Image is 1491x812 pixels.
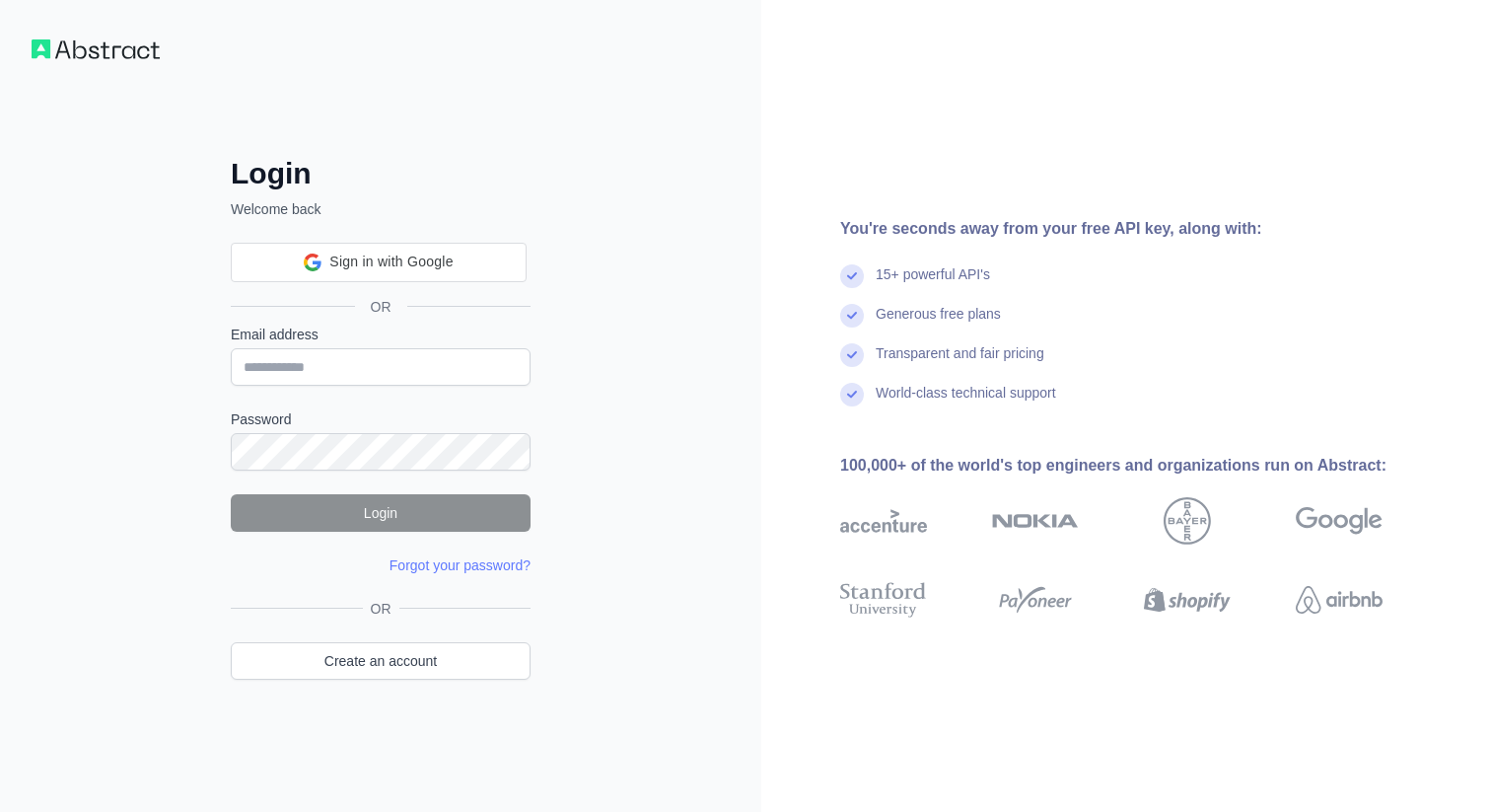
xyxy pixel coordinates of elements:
[1164,497,1211,545] img: bayer
[231,243,527,282] div: Sign in with Google
[231,494,531,532] button: Login
[840,383,864,406] img: check mark
[876,383,1056,422] div: World-class technical support
[390,557,531,573] a: Forgot your password?
[840,343,864,367] img: check mark
[32,39,160,59] img: Workflow
[1296,497,1383,545] img: google
[231,409,531,429] label: Password
[840,264,864,288] img: check mark
[992,497,1079,545] img: nokia
[231,199,531,219] p: Welcome back
[231,325,531,344] label: Email address
[840,304,864,328] img: check mark
[992,578,1079,622] img: payoneer
[840,578,927,622] img: stanford university
[231,642,531,680] a: Create an account
[876,304,1001,343] div: Generous free plans
[840,217,1446,241] div: You're seconds away from your free API key, along with:
[1296,578,1383,622] img: airbnb
[329,252,453,272] span: Sign in with Google
[876,264,990,304] div: 15+ powerful API's
[840,454,1446,478] div: 100,000+ of the world's top engineers and organizations run on Abstract:
[363,599,399,619] span: OR
[355,297,407,317] span: OR
[231,156,531,191] h2: Login
[840,497,927,545] img: accenture
[876,343,1044,383] div: Transparent and fair pricing
[1144,578,1231,622] img: shopify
